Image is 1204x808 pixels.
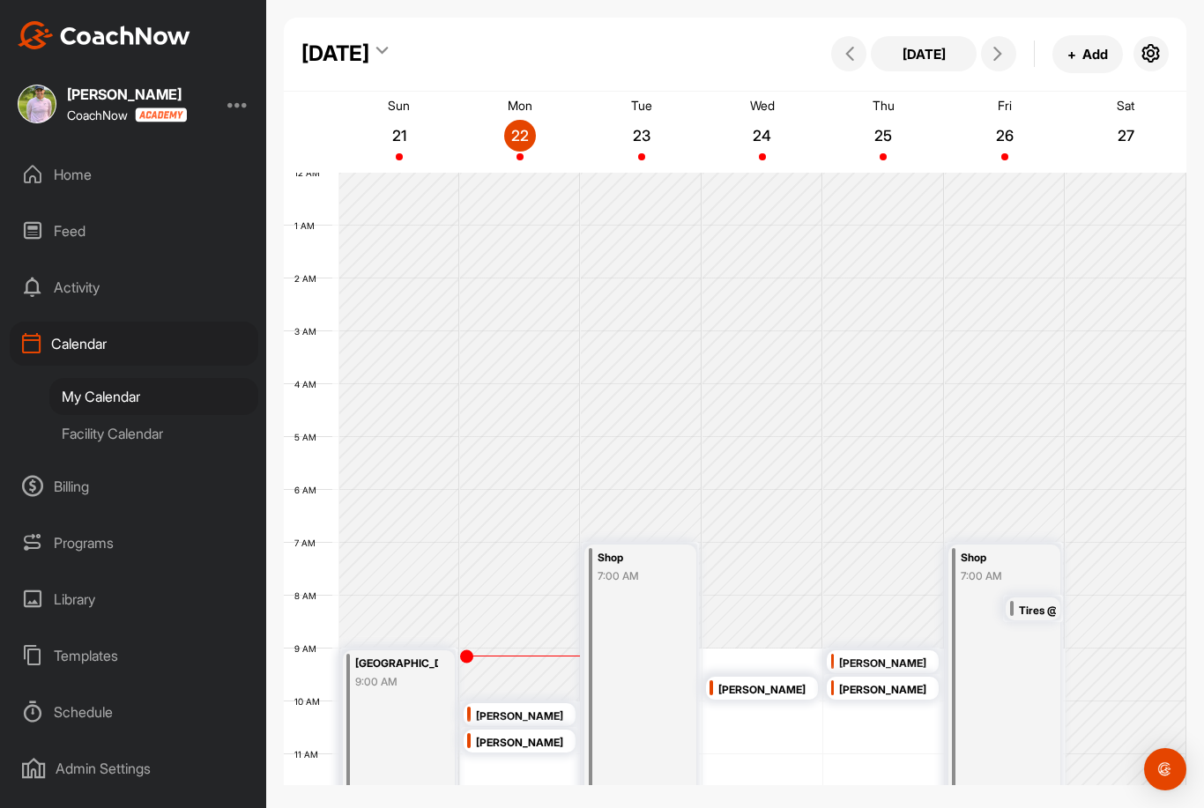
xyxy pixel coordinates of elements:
div: Home [10,152,258,196]
div: [PERSON_NAME] [839,654,934,674]
div: 7:00 AM [598,568,680,584]
div: 9:00 AM [355,674,438,690]
img: square_b2738477c0a3829f566157fbbfdc69c0.jpg [18,85,56,123]
p: 26 [989,127,1021,145]
button: [DATE] [871,36,977,71]
a: September 22, 2025 [459,92,580,173]
div: [DATE] [301,38,369,70]
div: Shop [598,548,680,568]
div: Shop [961,548,1044,568]
div: Schedule [10,690,258,734]
div: Library [10,577,258,621]
p: 25 [867,127,899,145]
img: CoachNow [18,21,190,49]
div: 10 AM [284,696,338,707]
div: 5 AM [284,432,334,442]
p: 22 [504,127,536,145]
p: 27 [1110,127,1141,145]
div: [PERSON_NAME] [67,87,187,101]
div: Feed [10,209,258,253]
div: 7 AM [284,537,333,548]
a: September 23, 2025 [581,92,702,173]
div: 12 AM [284,167,338,178]
p: Fri [998,98,1012,113]
div: [PERSON_NAME] [476,733,571,753]
div: 1 AM [284,220,332,231]
a: September 26, 2025 [944,92,1065,173]
p: Tue [631,98,652,113]
p: 24 [747,127,778,145]
div: Open Intercom Messenger [1144,748,1186,790]
a: September 27, 2025 [1066,92,1186,173]
div: [GEOGRAPHIC_DATA] [355,654,438,674]
span: + [1067,45,1076,63]
div: 6 AM [284,485,334,495]
a: September 25, 2025 [823,92,944,173]
div: 2 AM [284,273,334,284]
div: Templates [10,634,258,678]
div: My Calendar [49,378,258,415]
p: Thu [873,98,895,113]
div: [PERSON_NAME] [718,680,814,701]
div: Calendar [10,322,258,366]
div: Facility Calendar [49,415,258,452]
div: 11 AM [284,749,336,760]
p: Mon [508,98,532,113]
button: +Add [1052,35,1123,73]
p: Wed [750,98,775,113]
p: 21 [383,127,415,145]
div: [PERSON_NAME] [839,680,934,701]
div: 9 AM [284,643,334,654]
div: Billing [10,464,258,508]
div: Activity [10,265,258,309]
div: CoachNow [67,107,187,122]
div: Admin Settings [10,746,258,790]
div: 7:00 AM [961,568,1044,584]
a: September 24, 2025 [702,92,822,173]
div: Tires @ Coopers [1019,601,1056,621]
div: 4 AM [284,379,334,389]
a: September 21, 2025 [338,92,459,173]
div: Programs [10,521,258,565]
div: [PERSON_NAME] [476,707,571,727]
img: CoachNow acadmey [135,107,187,122]
div: 3 AM [284,326,334,337]
p: Sat [1117,98,1134,113]
div: 8 AM [284,590,334,601]
p: 23 [626,127,658,145]
p: Sun [388,98,410,113]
